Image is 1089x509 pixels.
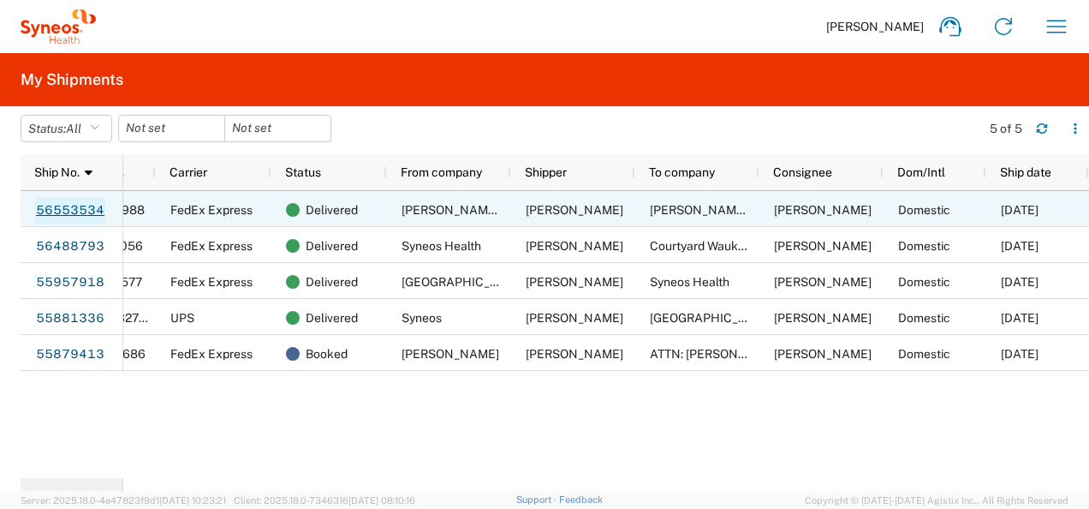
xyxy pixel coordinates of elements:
a: 55879413 [35,341,105,368]
span: Booked [306,336,348,372]
span: Domestic [898,347,950,361]
span: Syneos [402,311,442,325]
span: Patricia Oates [526,275,623,289]
span: Marriott Tacoma Downtown [402,275,524,289]
span: [DATE] 08:10:16 [348,495,415,506]
span: Server: 2025.18.0-4e47823f9d1 [21,495,226,506]
span: 06/16/2025 [1001,347,1038,361]
span: Domestic [898,275,950,289]
span: FedEx Express [170,347,253,361]
span: Patricia Oates [774,311,872,325]
a: 56553534 [35,197,105,225]
input: Not set [119,116,224,141]
a: 55881336 [35,305,105,332]
a: Support [516,494,559,505]
span: Becky McConnell [526,311,623,325]
span: Dom/Intl [897,165,945,179]
span: Delivered [306,264,358,300]
span: Client: 2025.18.0-7346316 [234,495,415,506]
span: Domestic [898,311,950,325]
span: 06/22/2025 [1001,275,1038,289]
span: To company [649,165,715,179]
span: 06/16/2025 [1001,311,1038,325]
span: Rebecca McConnell [774,203,872,217]
span: Consignee [773,165,832,179]
span: Copyright © [DATE]-[DATE] Agistix Inc., All Rights Reserved [805,493,1068,508]
span: From company [401,165,482,179]
span: Marissa Vitha [774,275,872,289]
span: Marissa Vitha [526,203,623,217]
span: Shipper [525,165,567,179]
a: 55957918 [35,269,105,296]
span: UPS [170,311,194,325]
span: Domestic [898,203,950,217]
span: Delivered [306,228,358,264]
span: FedEx Express [170,239,253,253]
span: Rebecca McConnell [774,239,872,253]
span: 08/26/2025 [1001,203,1038,217]
div: 5 of 5 [990,121,1022,136]
span: Rebecca McConnell [526,347,623,361]
button: Status:All [21,115,112,142]
span: 08/18/2025 [1001,239,1038,253]
h2: My Shipments [21,69,123,90]
span: Delivered [306,192,358,228]
a: Feedback [559,494,603,505]
span: Courtyard Waukegan Marriott [650,239,812,253]
span: Delivered [306,300,358,336]
span: FedEx Express [170,275,253,289]
span: FedEx Express [170,203,253,217]
span: ATTN: Patricia Oates Marriott Tacoma Downtown [650,347,891,361]
span: All [66,122,81,135]
span: [DATE] 10:23:21 [159,495,226,506]
a: 56488793 [35,233,105,260]
span: Marissa Vitha [526,239,623,253]
span: Marriott Tacoma Downtown [650,311,772,325]
span: Domestic [898,239,950,253]
span: Patricia Oates [774,347,872,361]
span: Chamberlain Communications Group LLC [650,203,903,217]
span: Syneos Health [402,239,481,253]
span: Chamberlain Communications Group LLC [402,203,655,217]
input: Not set [225,116,330,141]
span: Status [285,165,321,179]
span: Carrier [170,165,207,179]
span: Rebecca McConnell [402,347,499,361]
span: Ship date [1000,165,1051,179]
span: [PERSON_NAME] [826,19,924,34]
span: Ship No. [34,165,80,179]
span: Syneos Health [650,275,729,289]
